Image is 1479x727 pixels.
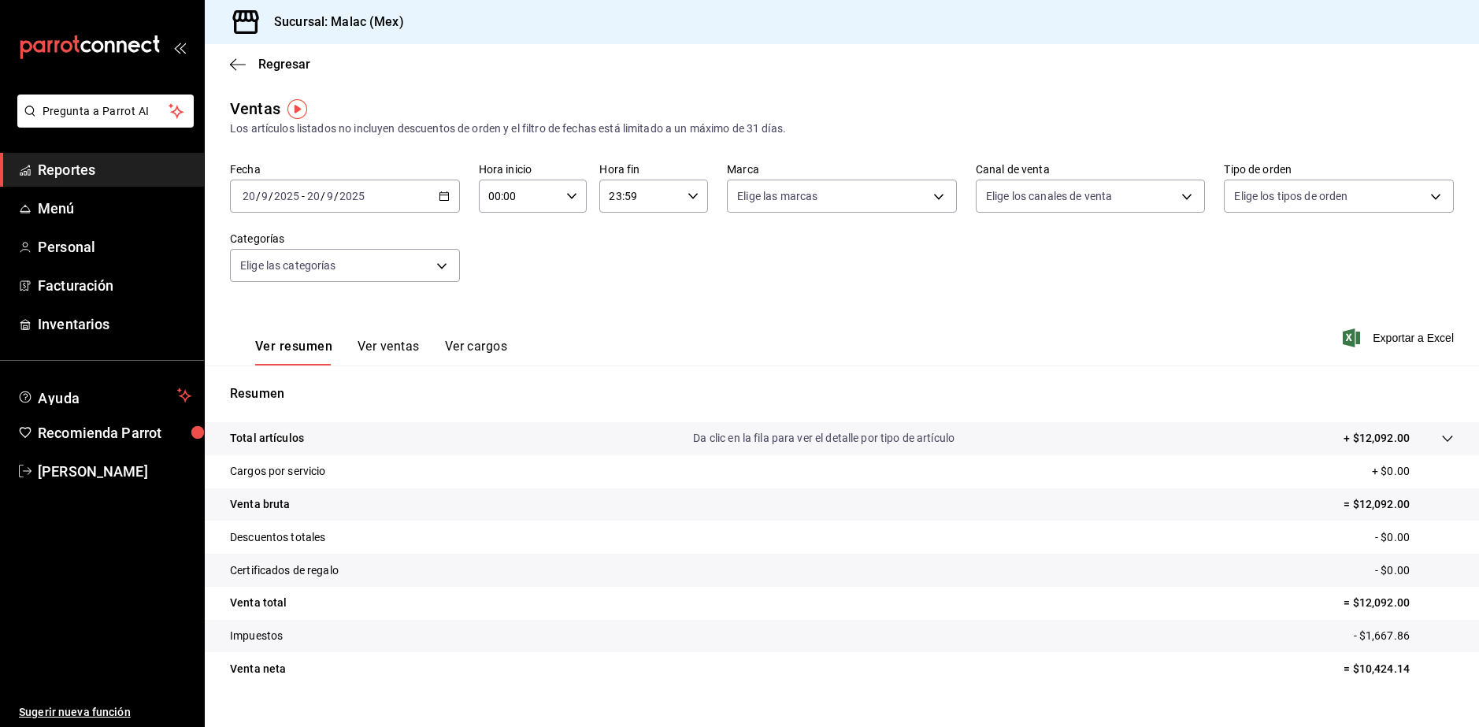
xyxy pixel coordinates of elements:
span: [PERSON_NAME] [38,461,191,482]
span: Regresar [258,57,310,72]
img: Tooltip marker [287,99,307,119]
p: Total artículos [230,430,304,447]
div: Los artículos listados no incluyen descuentos de orden y el filtro de fechas está limitado a un m... [230,121,1454,137]
input: -- [326,190,334,202]
h3: Sucursal: Malac (Mex) [261,13,404,32]
span: Ayuda [38,386,171,405]
span: Pregunta a Parrot AI [43,103,169,120]
span: Facturación [38,275,191,296]
span: - [302,190,305,202]
p: = $12,092.00 [1344,496,1454,513]
div: navigation tabs [255,339,507,365]
label: Tipo de orden [1224,164,1454,175]
input: -- [261,190,269,202]
p: + $0.00 [1372,463,1454,480]
span: Elige los canales de venta [986,188,1112,204]
span: Recomienda Parrot [38,422,191,443]
button: Regresar [230,57,310,72]
span: / [321,190,325,202]
span: / [256,190,261,202]
span: Personal [38,236,191,258]
input: -- [242,190,256,202]
p: Venta total [230,595,287,611]
p: - $0.00 [1375,562,1454,579]
p: Impuestos [230,628,283,644]
p: Venta bruta [230,496,290,513]
p: Venta neta [230,661,286,677]
button: Pregunta a Parrot AI [17,95,194,128]
p: = $12,092.00 [1344,595,1454,611]
span: / [334,190,339,202]
p: = $10,424.14 [1344,661,1454,677]
input: ---- [339,190,365,202]
p: Certificados de regalo [230,562,339,579]
p: - $1,667.86 [1354,628,1454,644]
label: Categorías [230,233,460,244]
button: Exportar a Excel [1346,328,1454,347]
span: Sugerir nueva función [19,704,191,721]
span: Inventarios [38,313,191,335]
p: - $0.00 [1375,529,1454,546]
button: Ver cargos [445,339,508,365]
span: Elige las marcas [737,188,817,204]
label: Fecha [230,164,460,175]
button: open_drawer_menu [173,41,186,54]
label: Hora fin [599,164,708,175]
button: Ver ventas [358,339,420,365]
span: Menú [38,198,191,219]
div: Ventas [230,97,280,121]
a: Pregunta a Parrot AI [11,114,194,131]
button: Ver resumen [255,339,332,365]
p: Resumen [230,384,1454,403]
label: Canal de venta [976,164,1206,175]
p: Descuentos totales [230,529,325,546]
span: / [269,190,273,202]
span: Reportes [38,159,191,180]
label: Hora inicio [479,164,588,175]
input: -- [306,190,321,202]
p: Cargos por servicio [230,463,326,480]
p: + $12,092.00 [1344,430,1410,447]
span: Elige los tipos de orden [1234,188,1347,204]
p: Da clic en la fila para ver el detalle por tipo de artículo [693,430,954,447]
input: ---- [273,190,300,202]
label: Marca [727,164,957,175]
span: Elige las categorías [240,258,336,273]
